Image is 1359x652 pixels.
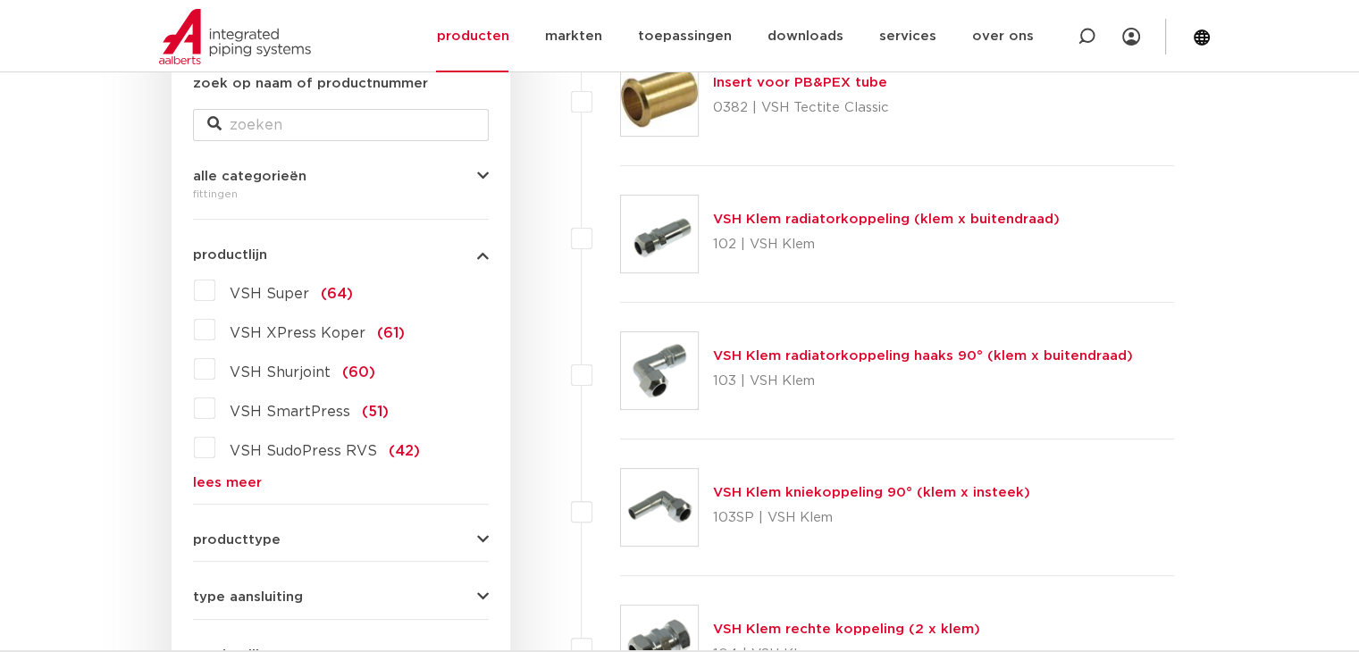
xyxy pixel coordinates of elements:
a: VSH Klem kniekoppeling 90° (klem x insteek) [713,486,1030,499]
button: alle categorieën [193,170,489,183]
p: 103 | VSH Klem [713,367,1133,396]
button: type aansluiting [193,590,489,604]
p: 102 | VSH Klem [713,230,1060,259]
span: (61) [377,326,405,340]
img: Thumbnail for VSH Klem radiatorkoppeling (klem x buitendraad) [621,196,698,272]
span: alle categorieën [193,170,306,183]
span: VSH XPress Koper [230,326,365,340]
button: productlijn [193,248,489,262]
span: productlijn [193,248,267,262]
span: VSH Shurjoint [230,365,331,380]
span: type aansluiting [193,590,303,604]
a: Insert voor PB&PEX tube [713,76,887,89]
a: VSH Klem radiatorkoppeling haaks 90° (klem x buitendraad) [713,349,1133,363]
span: producttype [193,533,281,547]
input: zoeken [193,109,489,141]
div: fittingen [193,183,489,205]
img: Thumbnail for VSH Klem radiatorkoppeling haaks 90° (klem x buitendraad) [621,332,698,409]
a: lees meer [193,476,489,489]
span: (60) [342,365,375,380]
span: VSH SmartPress [230,405,350,419]
img: Thumbnail for Insert voor PB&PEX tube [621,59,698,136]
button: producttype [193,533,489,547]
span: (42) [389,444,420,458]
p: 0382 | VSH Tectite Classic [713,94,889,122]
p: 103SP | VSH Klem [713,504,1030,532]
label: zoek op naam of productnummer [193,73,428,95]
img: Thumbnail for VSH Klem kniekoppeling 90° (klem x insteek) [621,469,698,546]
a: VSH Klem rechte koppeling (2 x klem) [713,623,980,636]
span: (64) [321,287,353,301]
span: VSH SudoPress RVS [230,444,377,458]
span: VSH Super [230,287,309,301]
a: VSH Klem radiatorkoppeling (klem x buitendraad) [713,213,1060,226]
span: (51) [362,405,389,419]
